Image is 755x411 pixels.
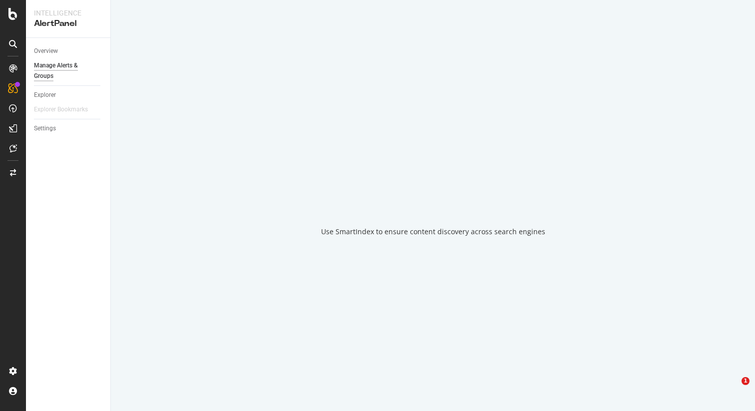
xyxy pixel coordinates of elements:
[34,123,103,134] a: Settings
[321,227,545,237] div: Use SmartIndex to ensure content discovery across search engines
[34,46,58,56] div: Overview
[34,104,98,115] a: Explorer Bookmarks
[34,90,103,100] a: Explorer
[34,18,102,29] div: AlertPanel
[721,377,745,401] iframe: Intercom live chat
[34,46,103,56] a: Overview
[34,8,102,18] div: Intelligence
[34,90,56,100] div: Explorer
[397,175,469,211] div: animation
[34,123,56,134] div: Settings
[34,60,103,81] a: Manage Alerts & Groups
[34,60,94,81] div: Manage Alerts & Groups
[34,104,88,115] div: Explorer Bookmarks
[742,377,750,385] span: 1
